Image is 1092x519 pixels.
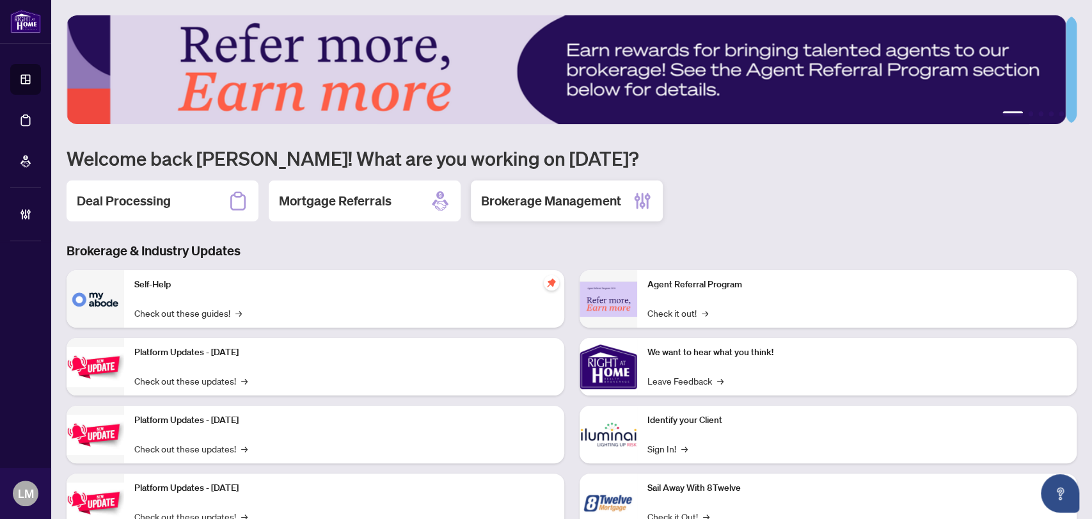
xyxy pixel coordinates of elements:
a: Check out these updates!→ [134,442,248,456]
img: We want to hear what you think! [580,338,637,395]
img: Self-Help [67,270,124,328]
p: We want to hear what you think! [647,346,1067,360]
h1: Welcome back [PERSON_NAME]! What are you working on [DATE]? [67,146,1077,170]
button: Open asap [1041,474,1079,513]
span: → [241,442,248,456]
span: → [235,306,242,320]
span: → [681,442,688,456]
a: Leave Feedback→ [647,374,724,388]
button: 1 [1002,111,1023,116]
img: Agent Referral Program [580,282,637,317]
img: logo [10,10,41,33]
span: → [717,374,724,388]
a: Check it out!→ [647,306,708,320]
a: Sign In!→ [647,442,688,456]
img: Platform Updates - July 21, 2025 [67,347,124,387]
a: Check out these updates!→ [134,374,248,388]
h2: Deal Processing [77,192,171,210]
p: Identify your Client [647,413,1067,427]
span: LM [18,484,34,502]
p: Platform Updates - [DATE] [134,481,554,495]
h2: Brokerage Management [481,192,621,210]
img: Slide 0 [67,15,1066,124]
p: Self-Help [134,278,554,292]
span: → [241,374,248,388]
button: 4 [1048,111,1054,116]
h2: Mortgage Referrals [279,192,392,210]
a: Check out these guides!→ [134,306,242,320]
img: Platform Updates - July 8, 2025 [67,415,124,455]
button: 2 [1028,111,1033,116]
span: pushpin [544,275,559,291]
button: 3 [1038,111,1043,116]
p: Platform Updates - [DATE] [134,346,554,360]
span: → [702,306,708,320]
h3: Brokerage & Industry Updates [67,242,1077,260]
p: Agent Referral Program [647,278,1067,292]
button: 5 [1059,111,1064,116]
p: Platform Updates - [DATE] [134,413,554,427]
img: Identify your Client [580,406,637,463]
p: Sail Away With 8Twelve [647,481,1067,495]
